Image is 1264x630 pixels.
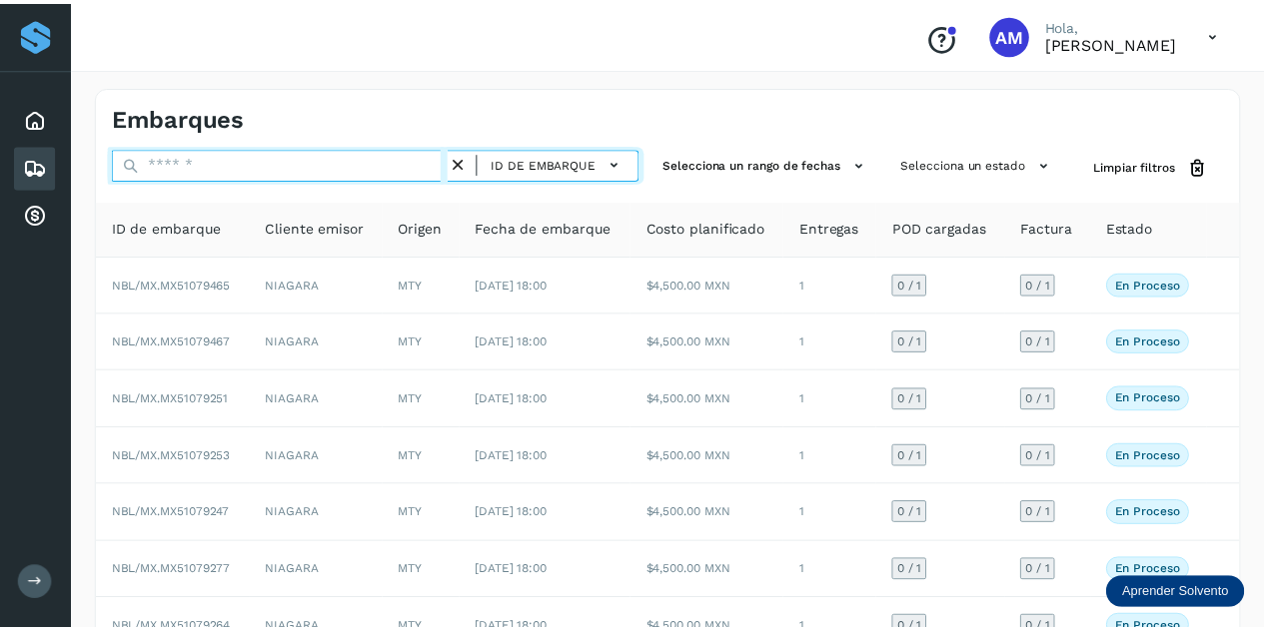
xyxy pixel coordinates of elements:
[1128,564,1194,578] p: En proceso
[637,485,792,542] td: $4,500.00 MXN
[1037,565,1062,577] span: 0 / 1
[113,218,224,239] span: ID de embarque
[252,485,387,542] td: NIAGARA
[903,148,1074,181] button: Selecciona un estado
[497,155,603,173] span: ID de embarque
[481,506,554,520] span: [DATE] 18:00
[907,565,932,577] span: 0 / 1
[1106,157,1189,175] span: Limpiar filtros
[907,279,932,291] span: 0 / 1
[1037,279,1062,291] span: 0 / 1
[792,543,886,600] td: 1
[792,428,886,485] td: 1
[387,543,465,600] td: MTY
[1037,450,1062,462] span: 0 / 1
[491,149,637,178] button: ID de embarque
[252,257,387,314] td: NIAGARA
[637,428,792,485] td: $4,500.00 MXN
[653,218,773,239] span: Costo planificado
[1090,148,1238,185] button: Limpiar filtros
[1128,449,1194,463] p: En proceso
[113,334,233,348] span: NBL/MX.MX51079467
[662,148,887,181] button: Selecciona un rango de fechas
[387,314,465,370] td: MTY
[268,218,368,239] span: Cliente emisor
[1135,586,1243,602] p: Aprender Solvento
[1119,578,1259,610] div: Aprender Solvento
[637,257,792,314] td: $4,500.00 MXN
[481,218,619,239] span: Fecha de embarque
[14,97,56,141] div: Inicio
[792,370,886,427] td: 1
[387,370,465,427] td: MTY
[792,314,886,370] td: 1
[481,564,554,578] span: [DATE] 18:00
[387,485,465,542] td: MTY
[1037,507,1062,519] span: 0 / 1
[113,506,232,520] span: NBL/MX.MX51079247
[252,428,387,485] td: NIAGARA
[252,370,387,427] td: NIAGARA
[637,370,792,427] td: $4,500.00 MXN
[1037,393,1062,405] span: 0 / 1
[403,218,447,239] span: Origen
[1032,218,1085,239] span: Factura
[481,334,554,348] span: [DATE] 18:00
[1057,33,1190,52] p: Angele Monserrat Manriquez Bisuett
[387,428,465,485] td: MTY
[1128,506,1194,520] p: En proceso
[387,257,465,314] td: MTY
[1037,335,1062,347] span: 0 / 1
[481,449,554,463] span: [DATE] 18:00
[637,314,792,370] td: $4,500.00 MXN
[113,449,233,463] span: NBL/MX.MX51079253
[252,543,387,600] td: NIAGARA
[1057,16,1190,33] p: Hola,
[252,314,387,370] td: NIAGARA
[113,278,233,292] span: NBL/MX.MX51079465
[1128,391,1194,405] p: En proceso
[1119,218,1166,239] span: Estado
[907,335,932,347] span: 0 / 1
[1128,278,1194,292] p: En proceso
[113,392,231,406] span: NBL/MX.MX51079251
[14,193,56,237] div: Cuentas por cobrar
[113,564,233,578] span: NBL/MX.MX51079277
[113,103,247,132] h4: Embarques
[481,392,554,406] span: [DATE] 18:00
[907,507,932,519] span: 0 / 1
[792,485,886,542] td: 1
[792,257,886,314] td: 1
[902,218,997,239] span: POD cargadas
[637,543,792,600] td: $4,500.00 MXN
[907,450,932,462] span: 0 / 1
[481,278,554,292] span: [DATE] 18:00
[1128,334,1194,348] p: En proceso
[907,393,932,405] span: 0 / 1
[14,145,56,189] div: Embarques
[808,218,868,239] span: Entregas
